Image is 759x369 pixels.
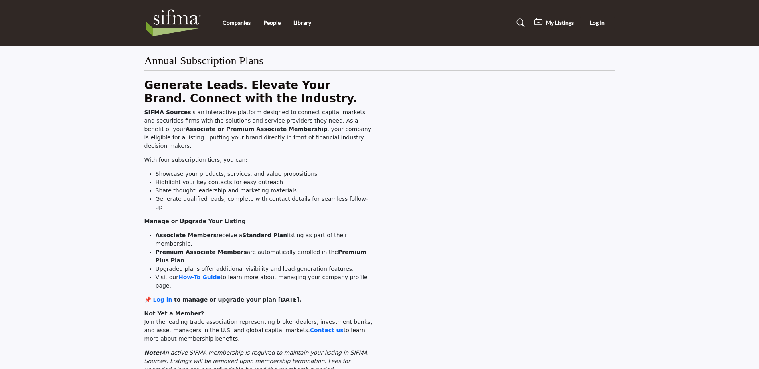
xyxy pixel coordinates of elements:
[144,109,191,115] strong: SIFMA Sources
[144,349,162,356] em: Note:
[156,249,366,264] strong: Premium Plus Plan
[153,296,172,303] a: Log in
[156,170,376,178] li: Showcase your products, services, and value propositions
[580,16,615,30] button: Log In
[590,19,605,26] span: Log In
[223,19,251,26] a: Companies
[186,126,328,132] strong: Associate or Premium Associate Membership
[156,186,376,195] li: Share thought leadership and marketing materials
[156,249,247,255] strong: Premium Associate Members
[174,296,301,303] strong: to manage or upgrade your plan [DATE].
[178,274,221,280] a: How-To Guide
[156,232,217,238] strong: Associate Members
[144,7,206,39] img: Site Logo
[144,218,246,224] strong: Manage or Upgrade Your Listing
[156,195,376,212] li: Generate qualified leads, complete with contact details for seamless follow-up
[156,265,376,273] li: Upgraded plans offer additional visibility and lead-generation features.
[144,108,376,150] p: is an interactive platform designed to connect capital markets and securities firms with the solu...
[242,232,287,238] strong: Standard Plan
[156,178,376,186] li: Highlight your key contacts for easy outreach
[156,273,376,290] li: Visit our to learn more about managing your company profile page.
[293,19,311,26] a: Library
[144,54,264,67] h2: Annual Subscription Plans
[144,79,358,105] strong: Generate Leads. Elevate Your Brand. Connect with the Industry.
[144,156,376,164] p: With four subscription tiers, you can:
[144,309,376,343] p: Join the leading trade association representing broker-dealers, investment banks, and asset manag...
[144,310,204,317] strong: Not Yet a Member?
[546,19,574,26] h5: My Listings
[263,19,281,26] a: People
[156,231,376,248] li: receive a listing as part of their membership.
[144,296,376,304] p: 📌
[534,18,574,28] div: My Listings
[156,248,376,265] li: are automatically enrolled in the .
[509,16,530,29] a: Search
[310,327,344,333] a: Contact us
